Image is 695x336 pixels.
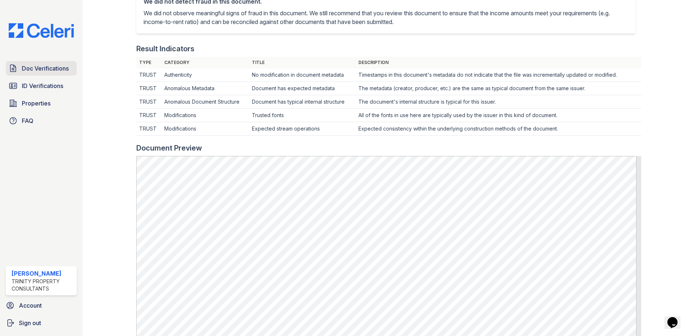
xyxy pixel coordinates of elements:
[161,82,249,95] td: Anomalous Metadata
[249,57,355,68] th: Title
[161,95,249,109] td: Anomalous Document Structure
[136,122,161,136] td: TRUST
[136,95,161,109] td: TRUST
[355,57,641,68] th: Description
[161,68,249,82] td: Authenticity
[6,113,77,128] a: FAQ
[6,79,77,93] a: ID Verifications
[249,82,355,95] td: Document has expected metadata
[161,57,249,68] th: Category
[136,68,161,82] td: TRUST
[355,109,641,122] td: All of the fonts in use here are typically used by the issuer in this kind of document.
[355,95,641,109] td: The document's internal structure is typical for this issuer.
[249,122,355,136] td: Expected stream operations
[3,298,80,313] a: Account
[355,68,641,82] td: Timestamps in this document's metadata do not indicate that the file was incrementally updated or...
[22,81,63,90] span: ID Verifications
[6,96,77,111] a: Properties
[161,122,249,136] td: Modifications
[144,9,628,26] p: We did not observe meaningful signs of fraud in this document. We still recommend that you review...
[3,23,80,38] img: CE_Logo_Blue-a8612792a0a2168367f1c8372b55b34899dd931a85d93a1a3d3e32e68fde9ad4.png
[664,307,688,329] iframe: chat widget
[22,99,51,108] span: Properties
[249,68,355,82] td: No modification in document metadata
[22,116,33,125] span: FAQ
[19,301,42,310] span: Account
[12,269,74,278] div: [PERSON_NAME]
[6,61,77,76] a: Doc Verifications
[136,109,161,122] td: TRUST
[136,82,161,95] td: TRUST
[249,95,355,109] td: Document has typical internal structure
[136,44,194,54] div: Result Indicators
[249,109,355,122] td: Trusted fonts
[3,316,80,330] a: Sign out
[22,64,69,73] span: Doc Verifications
[19,319,41,327] span: Sign out
[161,109,249,122] td: Modifications
[355,122,641,136] td: Expected consistency within the underlying construction methods of the document.
[12,278,74,292] div: Trinity Property Consultants
[136,143,202,153] div: Document Preview
[136,57,161,68] th: Type
[355,82,641,95] td: The metadata (creator, producer, etc.) are the same as typical document from the same issuer.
